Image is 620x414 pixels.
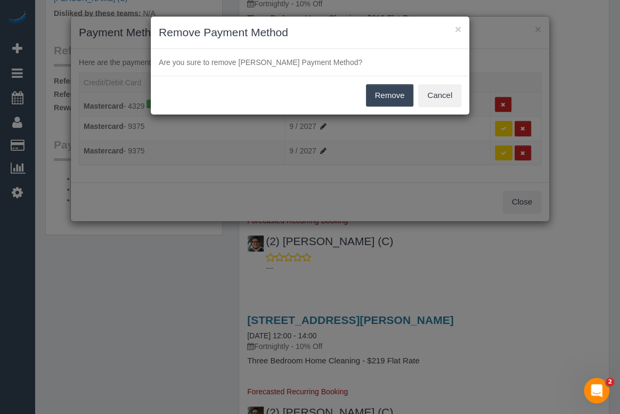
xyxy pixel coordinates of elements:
span: 2 [606,378,614,386]
h3: Remove Payment Method [159,25,461,40]
iframe: Intercom live chat [584,378,609,403]
sui-modal: Remove Payment Method [151,17,469,115]
button: Cancel [418,84,461,107]
button: × [455,23,461,35]
span: Are you sure to remove [PERSON_NAME] Payment Method? [159,58,362,67]
button: Remove [366,84,414,107]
